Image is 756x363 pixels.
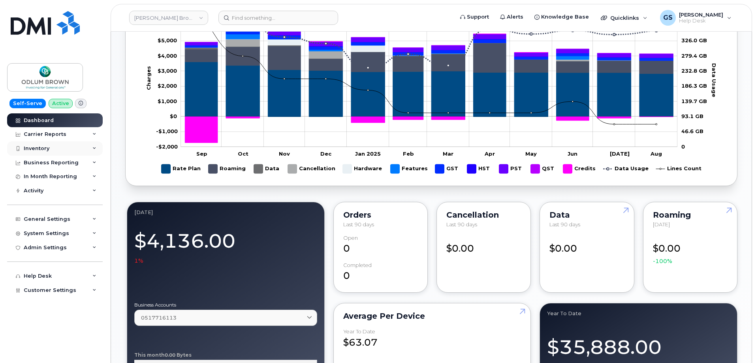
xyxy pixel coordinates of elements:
a: Knowledge Base [529,9,594,25]
div: $0.00 [549,235,624,256]
tspan: $0 [170,113,177,119]
span: Last 90 days [549,221,580,228]
tspan: 46.6 GB [681,128,703,134]
g: $0 [156,143,178,150]
tspan: $5,000 [158,37,177,43]
tspan: Charges [145,66,152,90]
tspan: Nov [279,150,290,157]
div: Orders [343,212,418,218]
div: Data [549,212,624,218]
span: Help Desk [679,18,723,24]
g: $0 [158,37,177,43]
tspan: Data Usage [711,63,717,97]
tspan: 232.8 GB [681,68,707,74]
tspan: This month [134,352,165,358]
div: Quicklinks [595,10,653,26]
tspan: Jan 2025 [355,150,381,157]
tspan: Feb [403,150,414,157]
tspan: $4,000 [158,53,177,59]
tspan: Aug [650,150,662,157]
div: $35,888.00 [547,326,730,361]
g: Legend [162,161,701,177]
span: Knowledge Base [541,13,589,21]
tspan: Jun [568,150,577,157]
div: Average per Device [343,313,521,319]
tspan: $3,000 [158,68,177,74]
tspan: Apr [484,150,495,157]
span: Last 90 days [446,221,477,228]
a: Support [455,9,495,25]
div: $0.00 [446,235,521,256]
tspan: 0.00 Bytes [165,352,192,358]
a: 0517716113 [134,310,317,326]
g: Data Usage [604,161,649,177]
g: Rate Plan [162,161,201,177]
span: Support [467,13,489,21]
div: Open [343,235,358,241]
tspan: Dec [320,150,332,157]
div: Cancellation [446,212,521,218]
tspan: Sep [196,150,207,157]
div: Roaming [653,212,728,218]
g: $0 [158,98,177,104]
div: 0 [343,235,418,256]
div: Gabriel Santiago [654,10,737,26]
div: completed [343,262,372,268]
g: Cancellation [288,161,335,177]
span: Last 90 days [343,221,374,228]
tspan: Mar [443,150,453,157]
g: Credits [185,30,673,143]
tspan: 0 [681,143,685,150]
tspan: 186.3 GB [681,83,707,89]
span: [DATE] [653,221,670,228]
g: Roaming [185,43,673,73]
tspan: Oct [238,150,248,157]
tspan: 93.1 GB [681,113,703,119]
div: 0 [343,262,418,283]
g: QST [531,161,555,177]
span: -100% [653,257,672,265]
div: Year to Date [343,329,375,335]
div: $63.07 [343,329,521,349]
g: PST [185,24,673,58]
span: 1% [134,257,143,265]
g: PST [499,161,523,177]
g: Roaming [209,161,246,177]
input: Find something... [218,11,338,25]
g: Credits [563,161,596,177]
label: Business Accounts [134,303,317,307]
tspan: $1,000 [158,98,177,104]
g: $0 [158,53,177,59]
tspan: 326.0 GB [681,37,707,43]
a: Alerts [495,9,529,25]
g: GST [185,30,673,60]
span: Quicklinks [610,15,639,21]
g: GST [435,161,459,177]
g: Hardware [343,161,383,177]
tspan: -$1,000 [156,128,178,134]
tspan: May [525,150,537,157]
tspan: -$2,000 [156,143,178,150]
span: Alerts [507,13,523,21]
div: Year to Date [547,310,730,317]
div: $4,136.00 [134,225,317,265]
g: $0 [158,83,177,89]
g: QST [185,24,673,54]
div: $0.00 [653,235,728,265]
g: $0 [158,68,177,74]
g: Data [254,161,280,177]
g: $0 [156,128,178,134]
span: [PERSON_NAME] [679,11,723,18]
span: 0517716113 [141,314,177,322]
span: GS [663,13,673,23]
tspan: 279.4 GB [681,53,707,59]
a: Odlum Brown [129,11,208,25]
g: Rate Plan [185,62,673,117]
tspan: $2,000 [158,83,177,89]
g: Chart [145,7,718,177]
g: Features [391,161,428,177]
tspan: [DATE] [610,150,630,157]
g: HST [467,161,491,177]
div: August 2025 [134,209,317,216]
